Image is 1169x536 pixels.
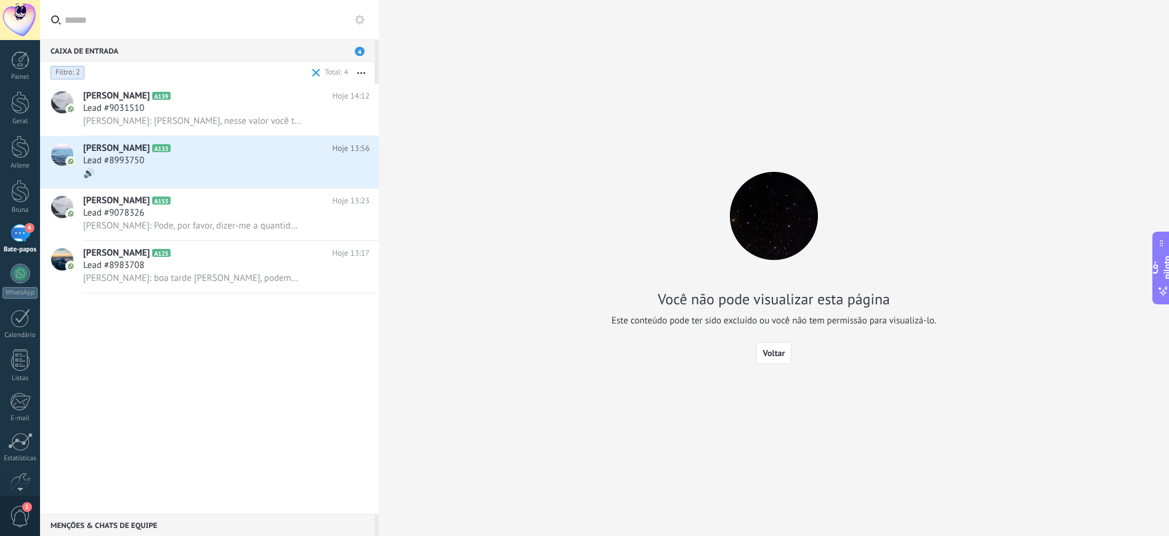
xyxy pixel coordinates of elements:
font: 4 [358,48,362,56]
a: avatarícone[PERSON_NAME]A139Hoje 14:12Lead #9031510[PERSON_NAME]: [PERSON_NAME], nesse valor você... [40,84,379,136]
font: Calendário [4,331,35,339]
font: Estatísticas [4,454,36,463]
font: Voltar [763,347,785,359]
font: 🔊 [83,168,95,179]
font: [PERSON_NAME] [83,195,150,206]
font: 4 [28,224,31,232]
font: Lead #8983708 [83,259,144,271]
font: A125 [154,250,168,258]
font: Lead #9078326 [83,207,144,219]
font: Geral [12,117,28,126]
a: avatarícone[PERSON_NAME]A125Hoje 13:17Lead #8983708[PERSON_NAME]: boa tarde [PERSON_NAME], podemo... [40,241,379,293]
button: Mais [348,62,374,84]
a: avatarícone[PERSON_NAME]A133Hoje 13:56Lead #8993750🔊 [40,136,379,188]
font: Menções & Chats de equipe [51,521,157,530]
font: [PERSON_NAME]: Pode, por favor, dizer-me a quantidade de funcionários da empresa? E eu envio-lhe ... [83,220,628,232]
span: A125 [152,249,170,257]
span: A139 [152,92,170,100]
font: A133 [154,145,168,153]
font: Hoje 13:17 [333,248,370,258]
font: Você não pode visualizar esta página [658,290,890,309]
font: Arlene [10,161,30,170]
font: [PERSON_NAME]: boa tarde [PERSON_NAME], podemos dar continuidade, quer fazer alguma pergunta? pos... [83,272,653,284]
span: A153 [152,197,170,205]
font: Caixa de entrada [51,47,118,56]
font: Bate-papos [4,245,36,254]
font: Este conteúdo pode ter sido excluído ou você não tem permissão para visualizá-lo. [612,315,936,327]
a: avatarícone[PERSON_NAME]A153Hoje 13:23Lead #9078326[PERSON_NAME]: Pode, por favor, dizer-me a qua... [40,189,379,240]
font: [PERSON_NAME]: [PERSON_NAME], nesse valor você terá todo o controle e gerenciamento de ponto do s... [83,115,535,127]
font: Hoje 13:56 [333,143,370,153]
font: Painel [11,73,29,81]
font: Lead #8993750 [83,155,144,166]
font: [PERSON_NAME] [83,142,150,154]
img: ícone [67,105,75,113]
font: [PERSON_NAME] [83,247,150,259]
font: Filtro: 2 [55,68,80,77]
img: ícone [67,209,75,218]
button: Voltar [756,342,792,364]
img: ícone [67,157,75,166]
font: Listas [12,374,28,383]
font: [PERSON_NAME] [83,90,150,102]
font: A153 [154,197,168,205]
font: Total: 4 [325,68,348,77]
font: Hoje 14:12 [333,91,370,101]
img: ícone [67,262,75,270]
font: A139 [154,92,168,100]
font: Bruna [12,206,29,214]
font: 1 [25,503,29,511]
span: A133 [152,144,170,152]
font: Lead #9031510 [83,102,144,114]
font: E-mail [10,414,29,423]
font: Hoje 13:23 [333,195,370,206]
font: WhatsApp [6,288,34,297]
img: sem acesso [730,172,818,260]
